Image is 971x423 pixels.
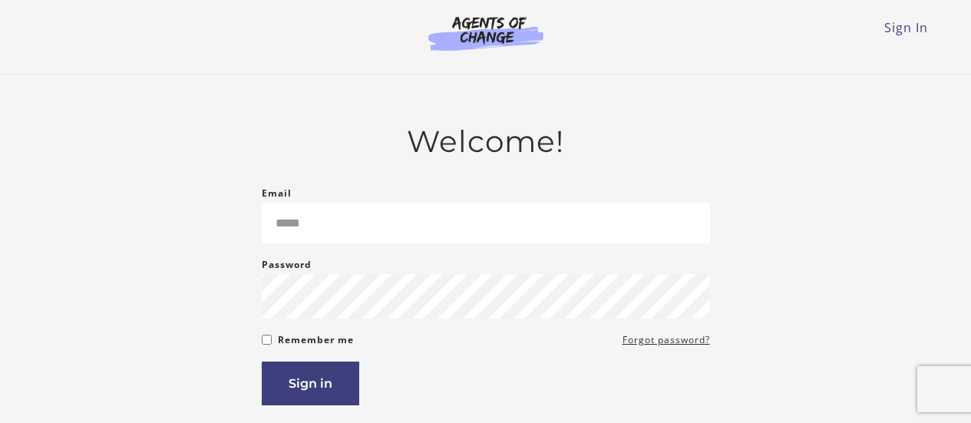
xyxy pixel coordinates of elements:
label: Email [262,184,292,203]
label: Remember me [278,331,354,349]
img: Agents of Change Logo [412,15,560,51]
label: Password [262,256,312,274]
h2: Welcome! [262,124,710,160]
button: Sign in [262,362,359,405]
a: Forgot password? [623,331,710,349]
a: Sign In [884,19,928,36]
